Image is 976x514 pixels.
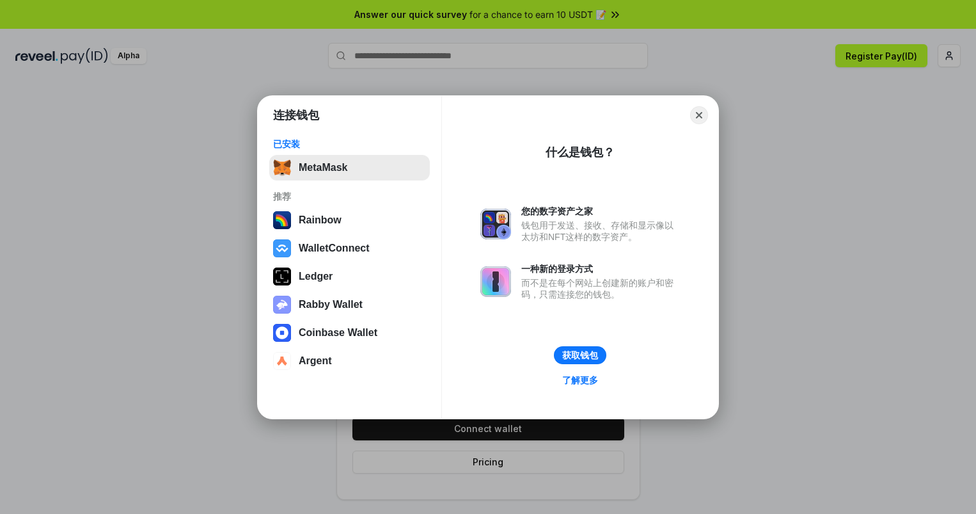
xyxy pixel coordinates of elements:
div: 钱包用于发送、接收、存储和显示像以太坊和NFT这样的数字资产。 [521,220,680,243]
button: 获取钱包 [554,346,606,364]
div: 而不是在每个网站上创建新的账户和密码，只需连接您的钱包。 [521,277,680,300]
div: 推荐 [273,191,426,202]
img: svg+xml,%3Csvg%20xmlns%3D%22http%3A%2F%2Fwww.w3.org%2F2000%2Fsvg%22%20fill%3D%22none%22%20viewBox... [273,296,291,314]
div: Coinbase Wallet [299,327,377,339]
div: MetaMask [299,162,347,173]
img: svg+xml,%3Csvg%20fill%3D%22none%22%20height%3D%2233%22%20viewBox%3D%220%200%2035%2033%22%20width%... [273,159,291,177]
div: 了解更多 [562,374,598,386]
div: 已安装 [273,138,426,150]
img: svg+xml,%3Csvg%20xmlns%3D%22http%3A%2F%2Fwww.w3.org%2F2000%2Fsvg%22%20fill%3D%22none%22%20viewBox... [480,266,511,297]
div: 一种新的登录方式 [521,263,680,275]
button: Coinbase Wallet [269,320,430,346]
div: WalletConnect [299,243,370,254]
button: Rainbow [269,207,430,233]
div: 获取钱包 [562,349,598,361]
img: svg+xml,%3Csvg%20xmlns%3D%22http%3A%2F%2Fwww.w3.org%2F2000%2Fsvg%22%20fill%3D%22none%22%20viewBox... [480,209,511,239]
img: svg+xml,%3Csvg%20width%3D%22120%22%20height%3D%22120%22%20viewBox%3D%220%200%20120%20120%22%20fil... [273,211,291,229]
button: MetaMask [269,155,430,181]
div: Ledger [299,271,333,282]
div: Rabby Wallet [299,299,363,310]
img: svg+xml,%3Csvg%20width%3D%2228%22%20height%3D%2228%22%20viewBox%3D%220%200%2028%2028%22%20fill%3D... [273,324,291,342]
h1: 连接钱包 [273,108,319,123]
img: svg+xml,%3Csvg%20width%3D%2228%22%20height%3D%2228%22%20viewBox%3D%220%200%2028%2028%22%20fill%3D... [273,352,291,370]
button: Ledger [269,264,430,289]
img: svg+xml,%3Csvg%20xmlns%3D%22http%3A%2F%2Fwww.w3.org%2F2000%2Fsvg%22%20width%3D%2228%22%20height%3... [273,268,291,285]
div: 什么是钱包？ [546,145,615,160]
div: Argent [299,355,332,367]
button: WalletConnect [269,236,430,261]
button: Argent [269,348,430,374]
div: 您的数字资产之家 [521,205,680,217]
div: Rainbow [299,214,342,226]
img: svg+xml,%3Csvg%20width%3D%2228%22%20height%3D%2228%22%20viewBox%3D%220%200%2028%2028%22%20fill%3D... [273,239,291,257]
a: 了解更多 [555,372,606,389]
button: Rabby Wallet [269,292,430,317]
button: Close [690,106,708,124]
